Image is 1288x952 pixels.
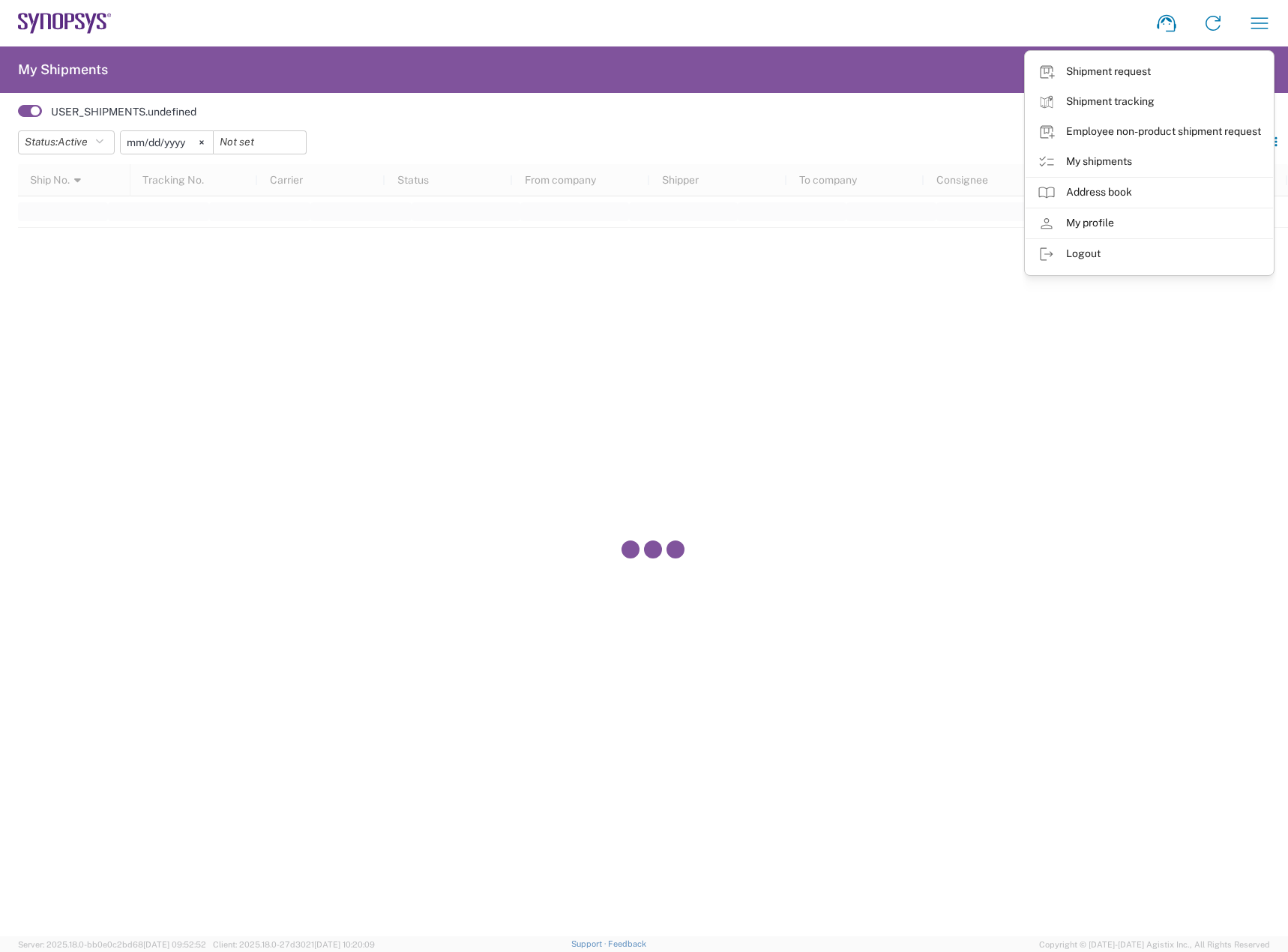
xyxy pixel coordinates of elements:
span: Active [58,136,88,148]
span: Client: 2025.18.0-27d3021 [213,940,375,949]
span: Server: 2025.18.0-bb0e0c2bd68 [18,940,206,949]
span: [DATE] 10:20:09 [314,940,375,949]
a: My shipments [1026,147,1273,177]
span: [DATE] 09:52:52 [143,940,206,949]
a: Support [571,939,609,948]
a: Address book [1026,178,1273,208]
button: Status:Active [18,130,115,154]
a: My profile [1026,208,1273,238]
label: USER_SHIPMENTS.undefined [51,105,196,118]
span: Copyright © [DATE]-[DATE] Agistix Inc., All Rights Reserved [1039,938,1270,951]
a: Feedback [608,939,646,948]
h2: My Shipments [18,61,108,79]
input: Not set [121,131,213,154]
a: Shipment tracking [1026,87,1273,117]
a: Employee non-product shipment request [1026,117,1273,147]
a: Logout [1026,239,1273,269]
input: Not set [214,131,306,154]
a: Shipment request [1026,57,1273,87]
